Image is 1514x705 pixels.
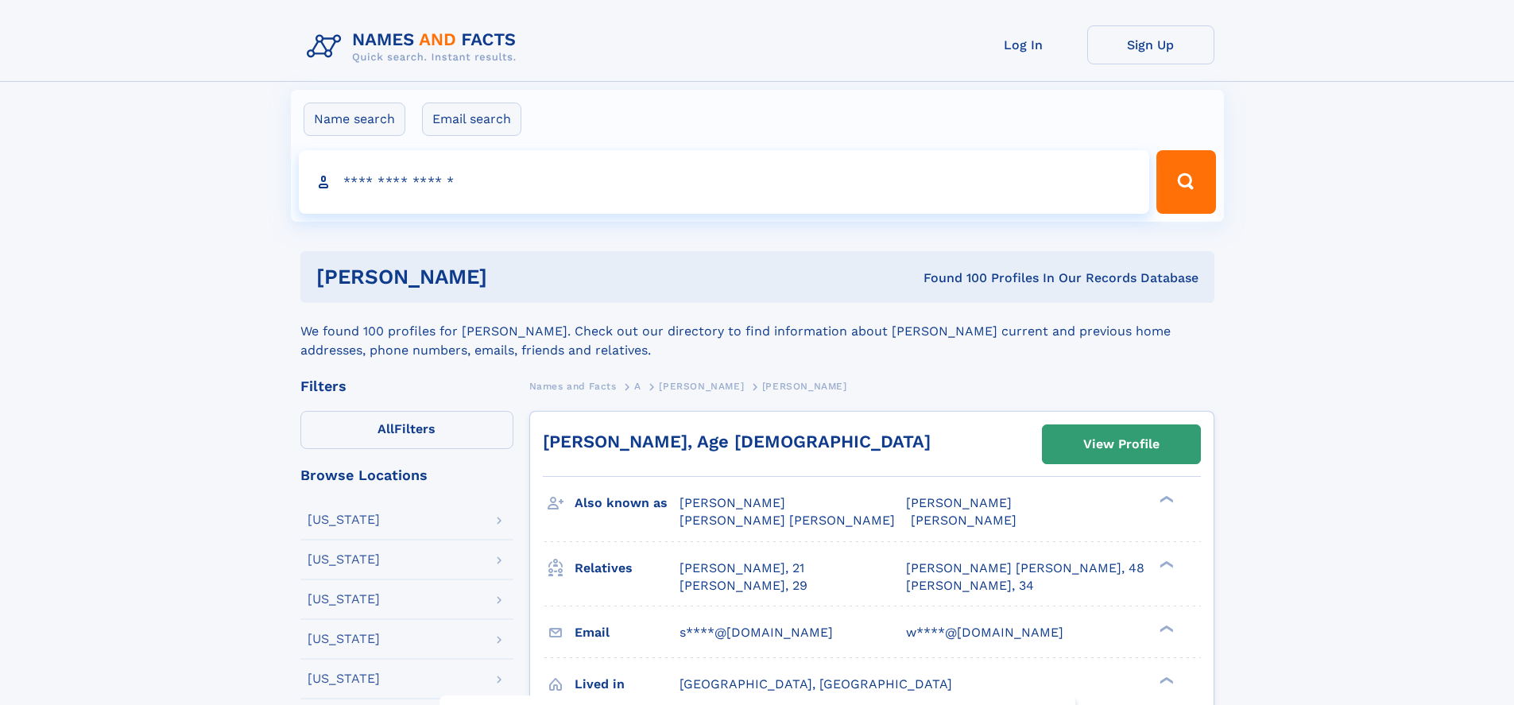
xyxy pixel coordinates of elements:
a: [PERSON_NAME], Age [DEMOGRAPHIC_DATA] [543,432,931,451]
span: [PERSON_NAME] [680,495,785,510]
div: [US_STATE] [308,633,380,645]
h3: Relatives [575,555,680,582]
label: Name search [304,103,405,136]
div: [US_STATE] [308,513,380,526]
div: ❯ [1156,494,1175,505]
div: View Profile [1083,426,1160,463]
div: [US_STATE] [308,553,380,566]
span: All [378,421,394,436]
label: Email search [422,103,521,136]
span: [PERSON_NAME] [762,381,847,392]
h1: [PERSON_NAME] [316,267,706,287]
div: ❯ [1156,675,1175,685]
a: A [634,376,641,396]
span: [PERSON_NAME] [PERSON_NAME] [680,513,895,528]
div: ❯ [1156,559,1175,569]
a: [PERSON_NAME], 34 [906,577,1034,595]
a: [PERSON_NAME] [PERSON_NAME], 48 [906,560,1144,577]
span: [PERSON_NAME] [906,495,1012,510]
a: [PERSON_NAME], 21 [680,560,804,577]
button: Search Button [1156,150,1215,214]
img: Logo Names and Facts [300,25,529,68]
input: search input [299,150,1150,214]
a: View Profile [1043,425,1200,463]
div: [US_STATE] [308,593,380,606]
a: Log In [960,25,1087,64]
h3: Also known as [575,490,680,517]
div: Found 100 Profiles In Our Records Database [705,269,1198,287]
div: Filters [300,379,513,393]
span: [PERSON_NAME] [659,381,744,392]
h3: Lived in [575,671,680,698]
span: [PERSON_NAME] [911,513,1016,528]
div: We found 100 profiles for [PERSON_NAME]. Check out our directory to find information about [PERSO... [300,303,1214,360]
a: Sign Up [1087,25,1214,64]
div: ❯ [1156,623,1175,633]
span: [GEOGRAPHIC_DATA], [GEOGRAPHIC_DATA] [680,676,952,691]
div: [US_STATE] [308,672,380,685]
span: A [634,381,641,392]
label: Filters [300,411,513,449]
a: [PERSON_NAME], 29 [680,577,807,595]
a: Names and Facts [529,376,617,396]
h3: Email [575,619,680,646]
a: [PERSON_NAME] [659,376,744,396]
div: Browse Locations [300,468,513,482]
